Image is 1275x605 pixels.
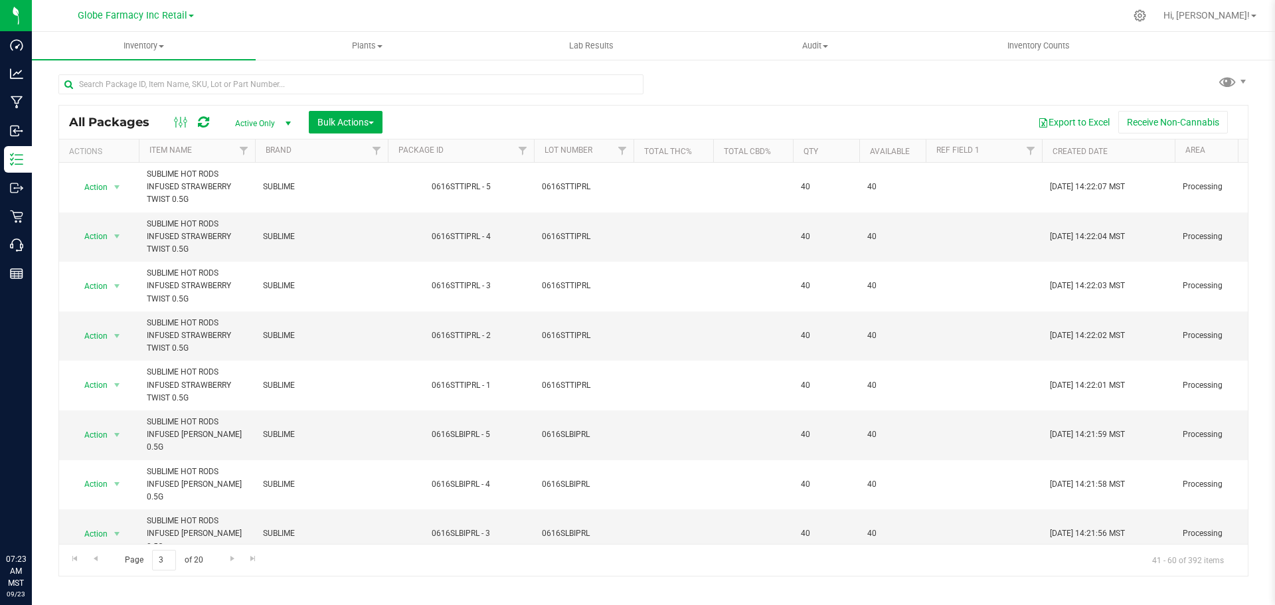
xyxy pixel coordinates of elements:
span: 0616STTIPRL [542,379,626,392]
span: [DATE] 14:22:04 MST [1050,230,1125,243]
span: Action [72,475,108,493]
span: Action [72,178,108,197]
a: Brand [266,145,292,155]
span: SUBLIME HOT RODS INFUSED [PERSON_NAME] 0.5G [147,515,247,553]
span: SUBLIME HOT RODS INFUSED STRAWBERRY TWIST 0.5G [147,366,247,404]
span: Inventory [32,40,256,52]
span: Action [72,525,108,543]
span: select [109,327,126,345]
span: 0616STTIPRL [542,329,626,342]
inline-svg: Analytics [10,67,23,80]
a: Go to the first page [65,550,84,568]
span: Processing [1183,478,1266,491]
span: Hi, [PERSON_NAME]! [1163,10,1250,21]
a: Go to the last page [244,550,263,568]
p: 07:23 AM MST [6,553,26,589]
span: 40 [867,329,918,342]
inline-svg: Inbound [10,124,23,137]
span: SUBLIME [263,527,380,540]
p: 09/23 [6,589,26,599]
span: 40 [801,428,851,441]
span: Plants [256,40,479,52]
span: Processing [1183,428,1266,441]
iframe: Resource center [13,499,53,539]
span: 40 [867,181,918,193]
a: Inventory [32,32,256,60]
inline-svg: Dashboard [10,39,23,52]
span: SUBLIME HOT RODS INFUSED STRAWBERRY TWIST 0.5G [147,317,247,355]
span: 40 [801,230,851,243]
span: 40 [867,230,918,243]
span: Action [72,327,108,345]
div: Manage settings [1132,9,1148,22]
a: Filter [512,139,534,162]
div: 0616SLBIPRL - 5 [386,428,536,441]
a: Audit [703,32,927,60]
iframe: Resource center unread badge [39,497,55,513]
span: SUBLIME HOT RODS INFUSED STRAWBERRY TWIST 0.5G [147,218,247,256]
span: Action [72,376,108,394]
span: select [109,525,126,543]
span: 40 [801,329,851,342]
a: Total CBD% [724,147,771,156]
a: Plants [256,32,479,60]
a: Filter [233,139,255,162]
inline-svg: Manufacturing [10,96,23,109]
span: 0616STTIPRL [542,181,626,193]
span: Action [72,227,108,246]
input: 3 [152,550,176,570]
span: 40 [867,527,918,540]
span: Action [72,426,108,444]
span: 0616SLBIPRL [542,527,626,540]
span: select [109,475,126,493]
span: 0616STTIPRL [542,230,626,243]
inline-svg: Reports [10,267,23,280]
span: [DATE] 14:21:56 MST [1050,527,1125,540]
span: [DATE] 14:21:59 MST [1050,428,1125,441]
a: Package ID [398,145,444,155]
span: 40 [867,478,918,491]
span: Page of 20 [114,550,214,570]
span: Processing [1183,280,1266,292]
span: SUBLIME [263,230,380,243]
a: Lab Results [479,32,703,60]
span: 0616STTIPRL [542,280,626,292]
button: Export to Excel [1029,111,1118,133]
button: Receive Non-Cannabis [1118,111,1228,133]
span: 0616SLBIPRL [542,478,626,491]
span: select [109,178,126,197]
inline-svg: Inventory [10,153,23,166]
span: 40 [867,379,918,392]
span: SUBLIME HOT RODS INFUSED STRAWBERRY TWIST 0.5G [147,168,247,207]
span: SUBLIME HOT RODS INFUSED STRAWBERRY TWIST 0.5G [147,267,247,305]
div: 0616STTIPRL - 2 [386,329,536,342]
button: Bulk Actions [309,111,382,133]
span: Inventory Counts [989,40,1088,52]
span: [DATE] 14:22:03 MST [1050,280,1125,292]
span: [DATE] 14:22:01 MST [1050,379,1125,392]
span: Audit [704,40,926,52]
a: Item Name [149,145,192,155]
a: Go to the previous page [86,550,105,568]
span: 40 [867,428,918,441]
span: 40 [801,527,851,540]
span: Processing [1183,527,1266,540]
inline-svg: Call Center [10,238,23,252]
span: Processing [1183,230,1266,243]
span: Processing [1183,379,1266,392]
span: Processing [1183,329,1266,342]
span: select [109,376,126,394]
span: select [109,277,126,296]
a: Area [1185,145,1205,155]
span: SUBLIME [263,428,380,441]
span: [DATE] 14:21:58 MST [1050,478,1125,491]
span: 0616SLBIPRL [542,428,626,441]
div: 0616STTIPRL - 5 [386,181,536,193]
div: 0616STTIPRL - 1 [386,379,536,392]
span: select [109,227,126,246]
span: SUBLIME [263,379,380,392]
a: Go to the next page [222,550,242,568]
a: Inventory Counts [927,32,1151,60]
a: Created Date [1053,147,1108,156]
span: 40 [801,478,851,491]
